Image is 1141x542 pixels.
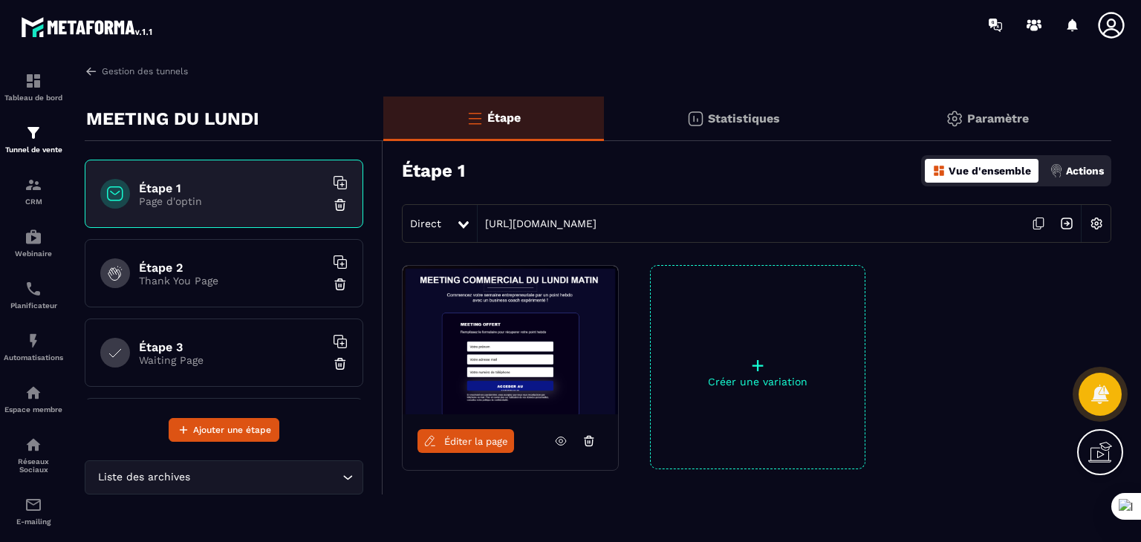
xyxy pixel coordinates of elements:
a: social-networksocial-networkRéseaux Sociaux [4,425,63,485]
img: image [403,266,618,414]
p: Webinaire [4,249,63,258]
a: emailemailE-mailing [4,485,63,537]
h6: Étape 3 [139,340,325,354]
img: actions.d6e523a2.png [1050,164,1063,177]
img: scheduler [25,280,42,298]
p: Statistiques [708,111,780,125]
span: Liste des archives [94,469,193,486]
img: dashboard-orange.40269519.svg [932,164,946,177]
p: + [651,355,865,376]
p: Espace membre [4,405,63,414]
p: MEETING DU LUNDI [86,104,259,134]
a: automationsautomationsEspace membre [4,373,63,425]
p: Thank You Page [139,275,325,287]
img: automations [25,384,42,402]
a: Éditer la page [417,429,514,453]
a: formationformationCRM [4,165,63,217]
input: Search for option [193,469,339,486]
p: Vue d'ensemble [949,165,1031,177]
img: trash [333,277,348,292]
a: formationformationTableau de bord [4,61,63,113]
p: Étape [487,111,521,125]
p: Tableau de bord [4,94,63,102]
a: automationsautomationsAutomatisations [4,321,63,373]
h3: Étape 1 [402,160,465,181]
p: Créer une variation [651,376,865,388]
img: social-network [25,436,42,454]
p: Tunnel de vente [4,146,63,154]
img: trash [333,356,348,371]
h6: Étape 2 [139,261,325,275]
p: Réseaux Sociaux [4,457,63,474]
img: formation [25,72,42,90]
a: automationsautomationsWebinaire [4,217,63,269]
p: Automatisations [4,353,63,362]
a: schedulerschedulerPlanificateur [4,269,63,321]
img: setting-w.858f3a88.svg [1082,209,1111,238]
p: CRM [4,197,63,206]
img: trash [333,197,348,212]
img: bars-o.4a397970.svg [466,109,484,127]
p: Planificateur [4,301,63,310]
a: [URL][DOMAIN_NAME] [478,218,596,229]
img: formation [25,124,42,142]
p: E-mailing [4,517,63,526]
img: arrow [85,65,98,78]
div: Search for option [85,460,363,494]
button: Ajouter une étape [169,418,279,442]
span: Ajouter une étape [193,422,271,437]
span: Éditer la page [444,436,508,447]
a: formationformationTunnel de vente [4,113,63,165]
a: Gestion des tunnels [85,65,188,78]
img: formation [25,176,42,194]
p: Paramètre [967,111,1029,125]
span: Direct [410,218,441,229]
p: Waiting Page [139,354,325,366]
img: automations [25,332,42,350]
p: Page d'optin [139,195,325,207]
h6: Étape 1 [139,181,325,195]
img: email [25,496,42,514]
img: automations [25,228,42,246]
img: setting-gr.5f69749f.svg [946,110,963,128]
img: arrow-next.bcc2205e.svg [1053,209,1081,238]
p: Actions [1066,165,1104,177]
img: stats.20deebd0.svg [686,110,704,128]
img: logo [21,13,155,40]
